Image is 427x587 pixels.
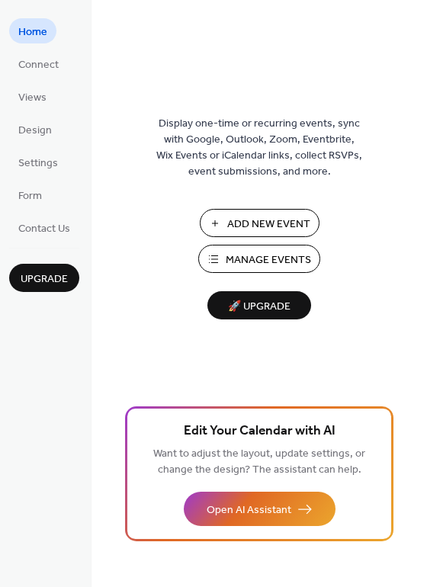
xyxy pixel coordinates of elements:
[227,217,310,233] span: Add New Event
[18,123,52,139] span: Design
[153,444,365,480] span: Want to adjust the layout, update settings, or change the design? The assistant can help.
[184,421,335,442] span: Edit Your Calendar with AI
[21,271,68,287] span: Upgrade
[9,84,56,109] a: Views
[9,182,51,207] a: Form
[18,221,70,237] span: Contact Us
[207,502,291,518] span: Open AI Assistant
[18,24,47,40] span: Home
[9,149,67,175] a: Settings
[9,264,79,292] button: Upgrade
[9,18,56,43] a: Home
[200,209,319,237] button: Add New Event
[184,492,335,526] button: Open AI Assistant
[226,252,311,268] span: Manage Events
[18,57,59,73] span: Connect
[9,215,79,240] a: Contact Us
[9,117,61,142] a: Design
[198,245,320,273] button: Manage Events
[156,116,362,180] span: Display one-time or recurring events, sync with Google, Outlook, Zoom, Eventbrite, Wix Events or ...
[18,188,42,204] span: Form
[217,297,302,317] span: 🚀 Upgrade
[18,156,58,172] span: Settings
[18,90,47,106] span: Views
[9,51,68,76] a: Connect
[207,291,311,319] button: 🚀 Upgrade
